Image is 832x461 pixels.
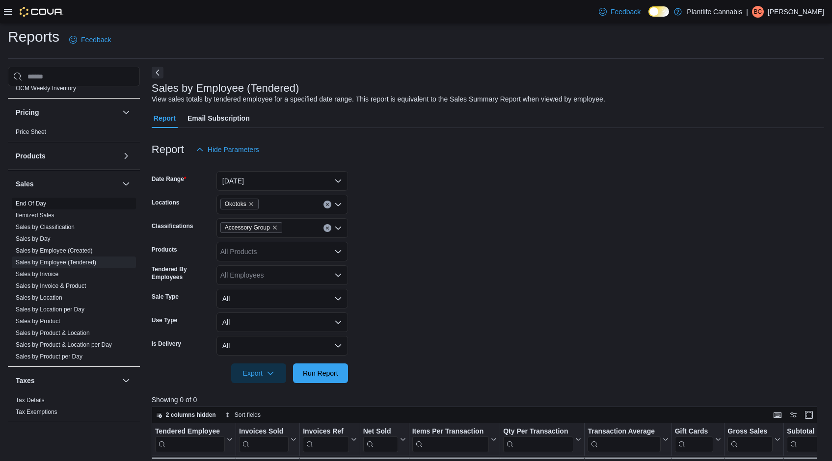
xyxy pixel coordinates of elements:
div: Net Sold [363,427,398,436]
div: Sales [8,198,140,366]
div: Transaction Average [588,427,660,452]
span: Sales by Product [16,317,60,325]
button: Qty Per Transaction [503,427,581,452]
div: Items Per Transaction [412,427,489,436]
a: Sales by Product & Location [16,330,90,336]
button: Sales [120,178,132,190]
button: Products [120,150,132,162]
h3: Report [152,144,184,155]
a: Sales by Location [16,294,62,301]
span: OCM Weekly Inventory [16,84,76,92]
span: Okotoks [220,199,259,209]
a: OCM Weekly Inventory [16,85,76,92]
span: Tax Exemptions [16,408,57,416]
button: Sales [16,179,118,189]
label: Date Range [152,175,187,183]
div: Invoices Ref [303,427,349,452]
a: Sales by Classification [16,224,75,230]
span: End Of Day [16,200,46,207]
button: Remove Accessory Group from selection in this group [272,225,278,230]
div: Items Per Transaction [412,427,489,452]
label: Products [152,246,177,254]
button: Open list of options [334,224,342,232]
label: Tendered By Employees [152,265,213,281]
button: Invoices Ref [303,427,356,452]
div: OCM [8,82,140,98]
a: Sales by Invoice & Product [16,282,86,289]
span: Report [154,108,176,128]
button: Gift Cards [674,427,721,452]
span: Accessory Group [225,223,270,232]
button: All [216,336,348,356]
button: Taxes [120,375,132,386]
span: Run Report [303,368,338,378]
a: Sales by Product [16,318,60,325]
button: [DATE] [216,171,348,191]
label: Is Delivery [152,340,181,348]
div: Invoices Sold [239,427,289,436]
span: Sales by Location [16,294,62,302]
label: Classifications [152,222,193,230]
a: Sales by Location per Day [16,306,84,313]
a: Sales by Employee (Created) [16,247,93,254]
a: Tax Details [16,397,45,404]
div: Tendered Employee [155,427,225,436]
span: Export [237,363,280,383]
div: Gross Sales [727,427,773,452]
a: Sales by Product & Location per Day [16,341,112,348]
span: Sales by Product & Location per Day [16,341,112,349]
div: Qty Per Transaction [503,427,573,452]
span: Accessory Group [220,222,282,233]
button: Open list of options [334,271,342,279]
span: Sales by Product per Day [16,353,82,360]
button: Export [231,363,286,383]
div: Pricing [8,126,140,142]
button: Run Report [293,363,348,383]
a: Feedback [65,30,115,50]
a: Feedback [595,2,644,22]
div: Subtotal [787,427,822,452]
button: Open list of options [334,248,342,256]
button: Remove Okotoks from selection in this group [248,201,254,207]
button: All [216,312,348,332]
div: Brad Cale [752,6,764,18]
h3: Pricing [16,107,39,117]
button: Transaction Average [588,427,668,452]
button: Enter fullscreen [803,409,815,421]
span: Sales by Classification [16,223,75,231]
h3: Taxes [16,376,35,385]
button: Products [16,151,118,161]
button: Hide Parameters [192,140,263,159]
p: Plantlife Cannabis [687,6,742,18]
a: End Of Day [16,200,46,207]
button: Tendered Employee [155,427,233,452]
button: Items Per Transaction [412,427,497,452]
a: Sales by Employee (Tendered) [16,259,96,266]
a: Sales by Invoice [16,271,58,278]
div: Gross Sales [727,427,773,436]
div: Transaction Average [588,427,660,436]
span: Feedback [611,7,641,17]
button: Clear input [323,201,331,208]
h1: Reports [8,27,59,47]
div: Invoices Sold [239,427,289,452]
label: Locations [152,199,180,206]
a: Sales by Product per Day [16,353,82,360]
span: Feedback [81,35,111,45]
button: Keyboard shortcuts [772,409,783,421]
button: Pricing [120,106,132,118]
a: Price Sheet [16,128,46,135]
div: Gift Card Sales [674,427,713,452]
span: Sales by Invoice [16,270,58,278]
span: Sort fields [235,411,261,419]
a: Tax Exemptions [16,409,57,415]
button: All [216,289,348,308]
img: Cova [20,7,63,17]
button: Open list of options [334,201,342,208]
a: Sales by Day [16,235,51,242]
label: Use Type [152,316,177,324]
span: Sales by Day [16,235,51,243]
button: 2 columns hidden [152,409,220,421]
